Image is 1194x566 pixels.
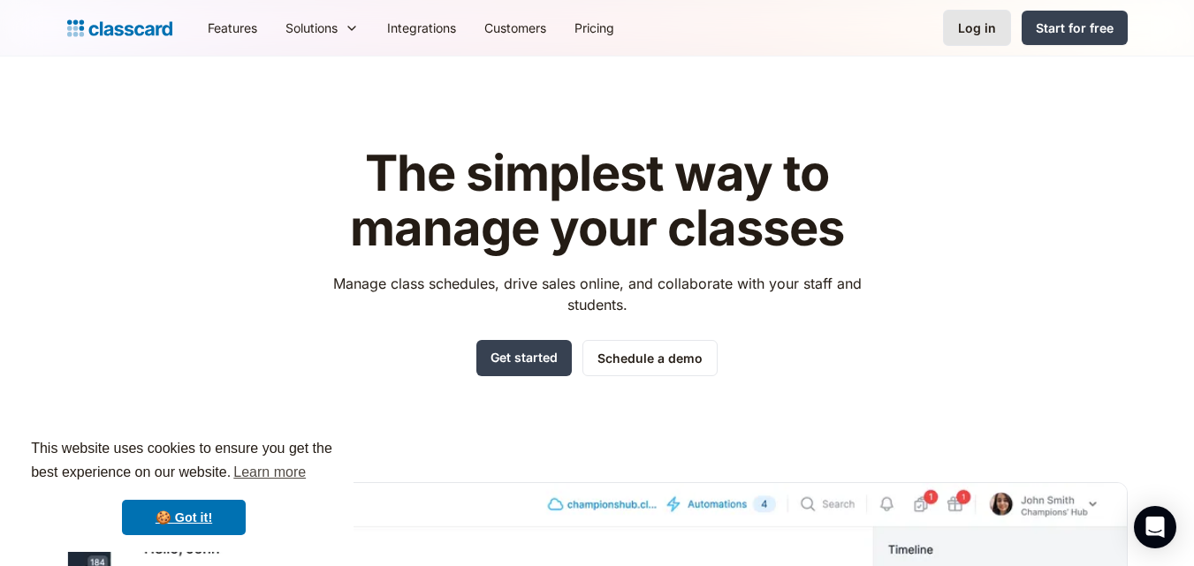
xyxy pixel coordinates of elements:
a: Start for free [1022,11,1128,45]
a: dismiss cookie message [122,500,246,535]
div: Open Intercom Messenger [1134,506,1176,548]
div: Log in [958,19,996,37]
p: Manage class schedules, drive sales online, and collaborate with your staff and students. [316,273,878,315]
a: Schedule a demo [582,340,718,376]
div: Start for free [1036,19,1114,37]
div: Solutions [271,8,373,48]
a: Pricing [560,8,628,48]
h1: The simplest way to manage your classes [316,147,878,255]
a: Integrations [373,8,470,48]
a: Customers [470,8,560,48]
a: Logo [67,16,172,41]
a: Features [194,8,271,48]
a: learn more about cookies [231,459,308,486]
a: Get started [476,340,572,376]
span: This website uses cookies to ensure you get the best experience on our website. [31,438,337,486]
div: cookieconsent [14,421,354,552]
a: Log in [943,10,1011,46]
div: Solutions [285,19,338,37]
